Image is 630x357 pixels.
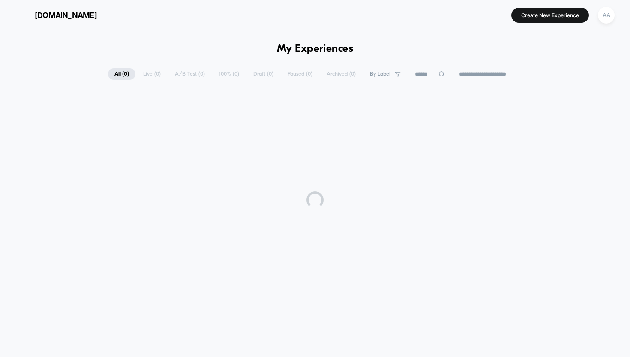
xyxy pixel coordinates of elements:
[13,8,99,22] button: [DOMAIN_NAME]
[108,68,135,80] span: All ( 0 )
[35,11,97,20] span: [DOMAIN_NAME]
[277,43,354,55] h1: My Experiences
[598,7,615,24] div: AA
[595,6,617,24] button: AA
[370,71,390,77] span: By Label
[511,8,589,23] button: Create New Experience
